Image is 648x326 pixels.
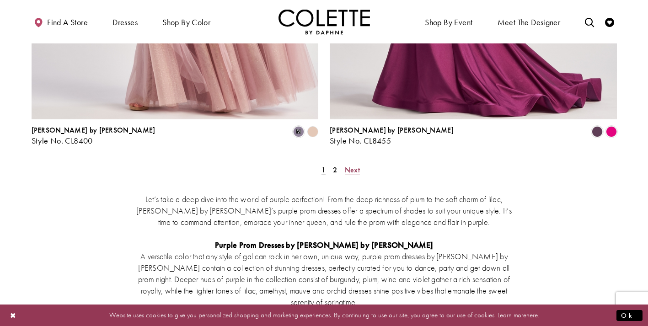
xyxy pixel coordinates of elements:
[583,9,596,34] a: Toggle search
[498,18,561,27] span: Meet the designer
[110,9,140,34] span: Dresses
[345,165,360,175] span: Next
[162,18,210,27] span: Shop by color
[330,125,454,135] span: [PERSON_NAME] by [PERSON_NAME]
[425,18,472,27] span: Shop By Event
[112,18,138,27] span: Dresses
[278,9,370,34] a: Visit Home Page
[330,135,391,146] span: Style No. CL8455
[526,310,538,320] a: here
[321,165,326,175] span: 1
[307,126,318,137] i: Champagne Multi
[330,126,454,145] div: Colette by Daphne Style No. CL8455
[603,9,616,34] a: Check Wishlist
[342,163,363,176] a: Next Page
[592,126,603,137] i: Plum
[130,251,519,308] p: A versatile color that any style of gal can rock in her own, unique way, purple prom dresses by [...
[293,126,304,137] i: Dusty Lilac/Multi
[66,309,582,321] p: Website uses cookies to give you personalized shopping and marketing experiences. By continuing t...
[47,18,88,27] span: Find a store
[333,165,337,175] span: 2
[32,126,155,145] div: Colette by Daphne Style No. CL8400
[319,163,328,176] span: Current Page
[330,163,340,176] a: Page 2
[616,310,643,321] button: Submit Dialog
[215,240,433,250] strong: Purple Prom Dresses by [PERSON_NAME] by [PERSON_NAME]
[5,307,21,323] button: Close Dialog
[606,126,617,137] i: Lipstick Pink
[32,135,93,146] span: Style No. CL8400
[278,9,370,34] img: Colette by Daphne
[160,9,213,34] span: Shop by color
[423,9,475,34] span: Shop By Event
[130,193,519,228] p: Let’s take a deep dive into the world of purple perfection! From the deep richness of plum to the...
[32,125,155,135] span: [PERSON_NAME] by [PERSON_NAME]
[495,9,563,34] a: Meet the designer
[32,9,90,34] a: Find a store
